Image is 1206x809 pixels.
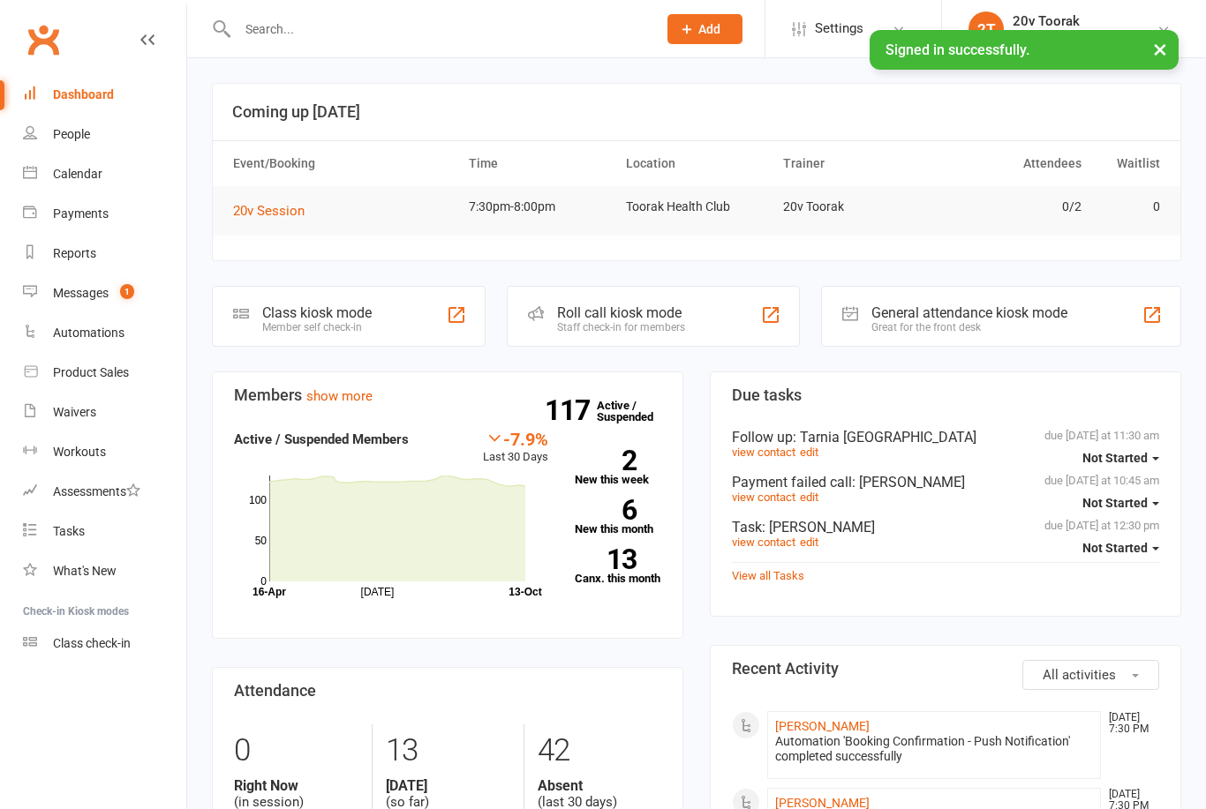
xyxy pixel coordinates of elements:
th: Time [461,141,618,186]
button: Not Started [1082,532,1159,564]
div: Automations [53,326,124,340]
td: 0/2 [932,186,1089,228]
a: Messages 1 [23,273,186,313]
th: Location [618,141,775,186]
button: 20v Session [233,200,317,221]
a: People [23,115,186,154]
div: Dashboard [53,87,114,101]
a: What's New [23,551,186,591]
div: General attendance kiosk mode [871,304,1067,321]
a: view contact [732,536,795,549]
span: Signed in successfully. [886,41,1029,58]
div: Roll call kiosk mode [557,304,685,321]
div: 20v Toorak [1013,29,1080,45]
th: Trainer [775,141,932,186]
a: Class kiosk mode [23,624,186,663]
strong: 13 [575,546,637,573]
div: Reports [53,246,96,260]
a: Waivers [23,393,186,432]
td: Toorak Health Club [618,186,775,228]
div: Tasks [53,524,85,538]
a: Workouts [23,432,186,472]
a: Dashboard [23,75,186,115]
a: Assessments [23,472,186,512]
strong: Right Now [234,777,358,794]
a: edit [800,536,818,549]
td: 20v Toorak [775,186,932,228]
div: Assessments [53,484,140,498]
div: Automation 'Booking Confirmation - Push Notification' completed successfully [775,734,1093,764]
div: 20v Toorak [1013,13,1080,29]
div: Workouts [53,445,106,459]
h3: Coming up [DATE] [232,103,1161,121]
div: Last 30 Days [483,429,548,467]
div: Member self check-in [262,321,372,333]
a: Automations [23,313,186,353]
strong: Absent [538,777,661,794]
div: 13 [386,724,509,777]
h3: Members [234,386,661,404]
h3: Recent Activity [732,660,1159,678]
div: 0 [234,724,358,777]
a: Clubworx [21,18,65,62]
span: : Tarnia [GEOGRAPHIC_DATA] [793,429,976,446]
a: 13Canx. this month [575,549,662,584]
button: × [1144,30,1176,68]
div: Messages [53,286,109,300]
a: Calendar [23,154,186,194]
button: Add [667,14,742,44]
div: What's New [53,564,117,578]
strong: [DATE] [386,777,509,794]
strong: Active / Suspended Members [234,431,409,447]
a: view contact [732,491,795,504]
div: Payment failed call [732,474,1159,491]
strong: 6 [575,497,637,523]
span: Not Started [1082,541,1148,555]
a: 2New this week [575,450,662,485]
div: Product Sales [53,365,129,379]
button: Not Started [1082,487,1159,519]
div: Class kiosk mode [262,304,372,321]
span: : [PERSON_NAME] [762,519,875,536]
th: Waitlist [1089,141,1168,186]
a: Product Sales [23,353,186,393]
strong: 117 [545,397,597,423]
a: edit [800,491,818,504]
h3: Attendance [234,682,661,700]
span: 20v Session [233,203,305,219]
th: Attendees [932,141,1089,186]
span: Not Started [1082,451,1148,465]
div: Great for the front desk [871,321,1067,333]
div: 2T [969,11,1004,47]
div: Task [732,519,1159,536]
div: People [53,127,90,141]
th: Event/Booking [225,141,461,186]
div: Follow up [732,429,1159,446]
a: view contact [732,446,795,459]
div: Waivers [53,405,96,419]
span: : [PERSON_NAME] [852,474,965,491]
td: 0 [1089,186,1168,228]
a: 117Active / Suspended [597,386,675,436]
a: Payments [23,194,186,234]
a: [PERSON_NAME] [775,719,870,733]
a: View all Tasks [732,569,804,582]
button: Not Started [1082,442,1159,474]
td: 7:30pm-8:00pm [461,186,618,228]
a: show more [306,388,373,404]
time: [DATE] 7:30 PM [1100,712,1158,735]
a: Tasks [23,512,186,551]
a: Reports [23,234,186,273]
strong: 2 [575,447,637,474]
span: All activities [1043,667,1116,683]
span: Not Started [1082,496,1148,510]
h3: Due tasks [732,386,1159,404]
a: 6New this month [575,499,662,535]
span: 1 [120,284,134,299]
input: Search... [232,17,644,41]
div: Class check-in [53,636,131,650]
button: All activities [1022,660,1159,690]
div: Calendar [53,167,102,181]
span: Settings [815,9,863,49]
a: edit [800,446,818,459]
